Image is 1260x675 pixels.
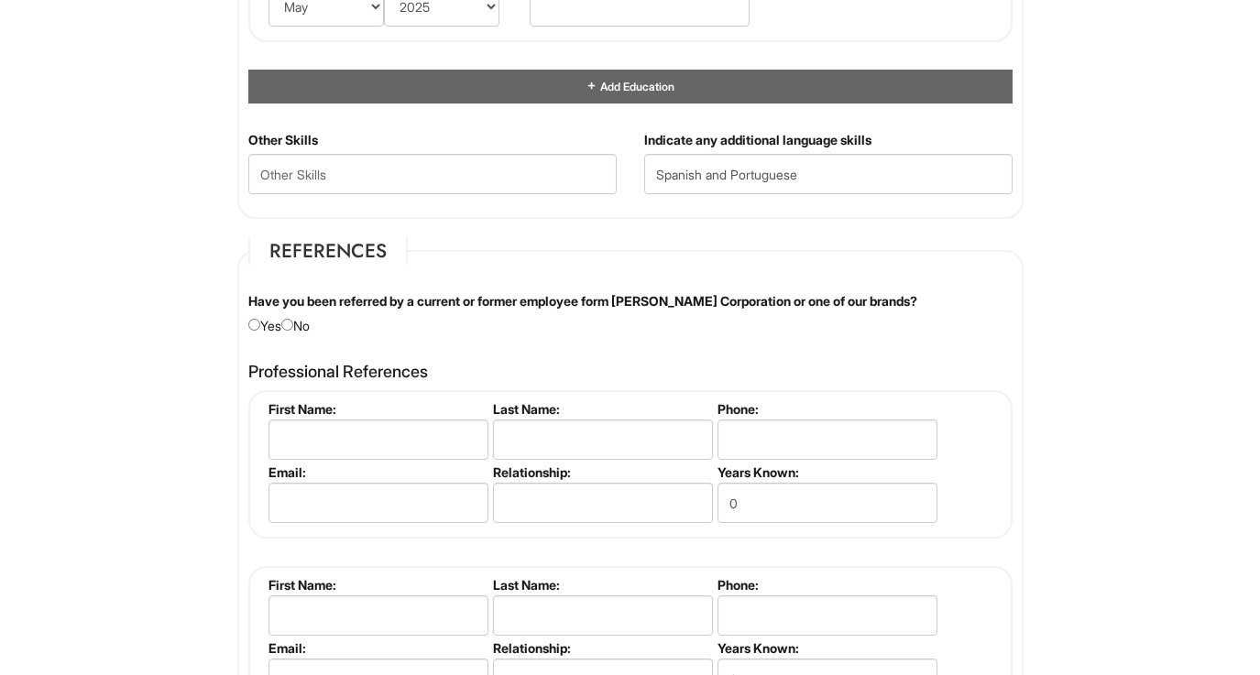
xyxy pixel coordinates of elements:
[718,401,935,417] label: Phone:
[248,237,408,265] legend: References
[268,401,486,417] label: First Name:
[718,464,935,480] label: Years Known:
[597,80,674,93] span: Add Education
[718,640,935,656] label: Years Known:
[493,401,710,417] label: Last Name:
[493,577,710,593] label: Last Name:
[248,363,1013,381] h4: Professional References
[493,640,710,656] label: Relationship:
[718,577,935,593] label: Phone:
[493,464,710,480] label: Relationship:
[644,131,871,149] label: Indicate any additional language skills
[235,292,1026,335] div: Yes No
[248,131,318,149] label: Other Skills
[248,292,917,310] label: Have you been referred by a current or former employee form [PERSON_NAME] Corporation or one of o...
[268,464,486,480] label: Email:
[644,154,1013,194] input: Additional Language Skills
[586,80,674,93] a: Add Education
[268,577,486,593] label: First Name:
[248,154,617,194] input: Other Skills
[268,640,486,656] label: Email:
